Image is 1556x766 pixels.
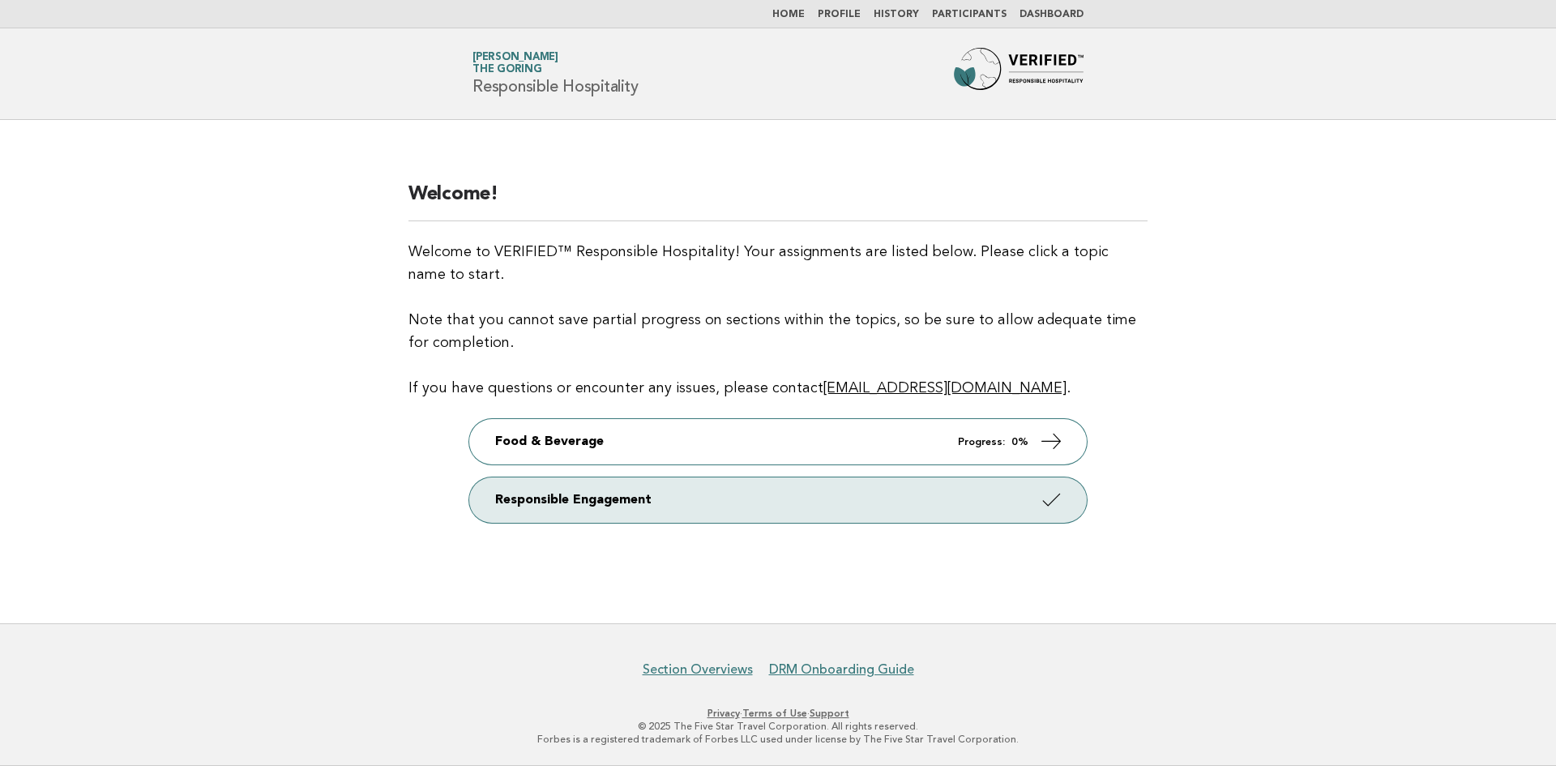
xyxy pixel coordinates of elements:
a: Dashboard [1020,10,1084,19]
em: Progress: [958,437,1005,447]
strong: 0% [1011,437,1028,447]
a: [EMAIL_ADDRESS][DOMAIN_NAME] [823,381,1067,396]
h1: Responsible Hospitality [472,53,638,95]
p: · · [282,707,1274,720]
img: Forbes Travel Guide [954,48,1084,100]
h2: Welcome! [408,182,1148,221]
a: Privacy [707,708,740,719]
p: Welcome to VERIFIED™ Responsible Hospitality! Your assignments are listed below. Please click a t... [408,241,1148,400]
a: History [874,10,919,19]
a: Support [810,708,849,719]
a: DRM Onboarding Guide [769,661,914,678]
a: Responsible Engagement [469,477,1087,523]
span: The Goring [472,65,542,75]
p: Forbes is a registered trademark of Forbes LLC used under license by The Five Star Travel Corpora... [282,733,1274,746]
p: © 2025 The Five Star Travel Corporation. All rights reserved. [282,720,1274,733]
a: Food & Beverage Progress: 0% [469,419,1087,464]
a: [PERSON_NAME]The Goring [472,52,558,75]
a: Participants [932,10,1007,19]
a: Section Overviews [643,661,753,678]
a: Terms of Use [742,708,807,719]
a: Profile [818,10,861,19]
a: Home [772,10,805,19]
